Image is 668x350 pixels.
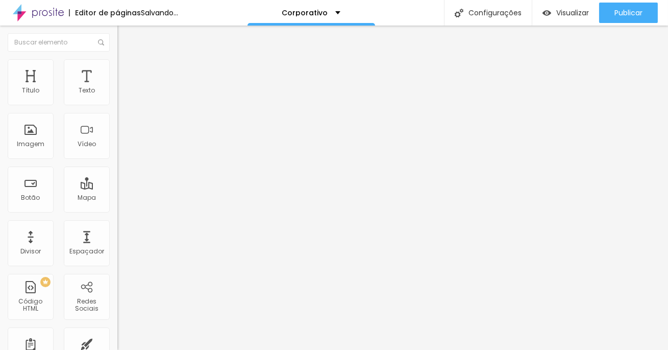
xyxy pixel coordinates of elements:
div: Vídeo [78,141,96,148]
span: Publicar [614,9,642,17]
div: Texto [79,87,95,94]
img: Icone [98,39,104,45]
input: Buscar elemento [8,33,110,52]
div: Imagem [17,141,44,148]
div: Salvando... [141,9,178,16]
div: Código HTML [10,298,51,313]
div: Título [22,87,39,94]
div: Editor de páginas [69,9,141,16]
div: Espaçador [69,248,104,255]
iframe: Editor [117,26,668,350]
div: Botão [21,194,40,201]
button: Visualizar [532,3,599,23]
img: view-1.svg [542,9,551,17]
span: Visualizar [556,9,589,17]
p: Corporativo [282,9,328,16]
button: Publicar [599,3,658,23]
div: Redes Sociais [66,298,107,313]
img: Icone [455,9,463,17]
div: Mapa [78,194,96,201]
div: Divisor [20,248,41,255]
